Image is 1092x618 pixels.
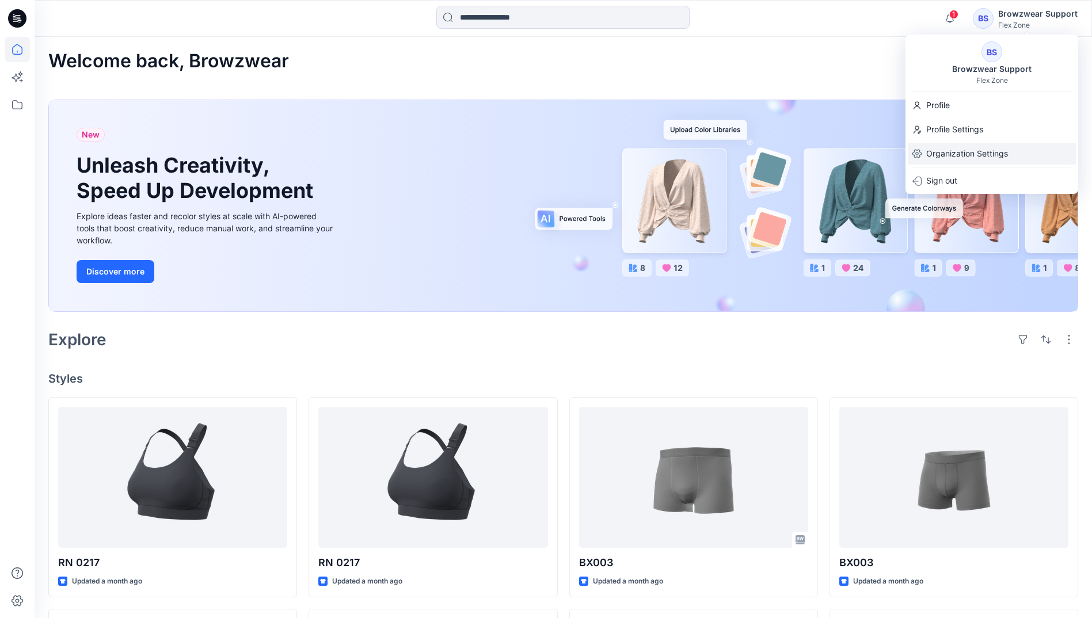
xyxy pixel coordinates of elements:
[77,260,336,283] a: Discover more
[926,170,957,192] p: Sign out
[905,143,1078,165] a: Organization Settings
[318,555,547,571] p: RN 0217
[926,94,950,116] p: Profile
[593,575,663,588] p: Updated a month ago
[981,41,1002,62] div: BS
[976,76,1008,85] div: Flex Zone
[839,407,1068,548] a: BX003
[926,119,983,140] p: Profile Settings
[998,21,1078,29] div: Flex Zone
[949,10,958,19] span: 1
[998,7,1078,21] div: Browzwear Support
[905,119,1078,140] a: Profile Settings
[926,143,1008,165] p: Organization Settings
[973,8,994,29] div: BS
[332,575,402,588] p: Updated a month ago
[839,555,1068,571] p: BX003
[82,128,100,142] span: New
[579,407,808,548] a: BX003
[48,372,1078,386] h4: Styles
[48,51,289,72] h2: Welcome back, Browzwear
[58,407,287,548] a: RN 0217
[905,94,1078,116] a: Profile
[72,575,142,588] p: Updated a month ago
[48,330,106,349] h2: Explore
[77,260,154,283] button: Discover more
[853,575,923,588] p: Updated a month ago
[579,555,808,571] p: BX003
[318,407,547,548] a: RN 0217
[77,153,318,203] h1: Unleash Creativity, Speed Up Development
[945,62,1038,76] div: Browzwear Support
[58,555,287,571] p: RN 0217
[77,210,336,246] div: Explore ideas faster and recolor styles at scale with AI-powered tools that boost creativity, red...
